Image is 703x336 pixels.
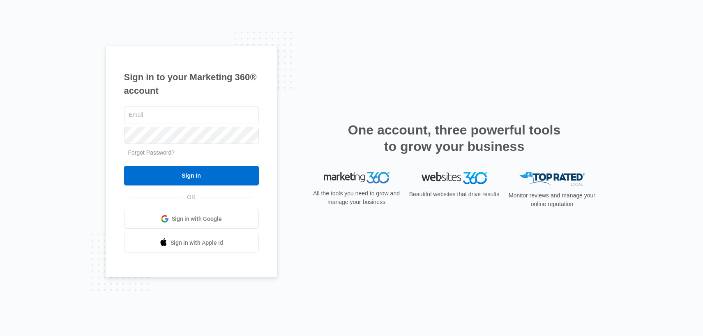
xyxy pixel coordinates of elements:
img: Top Rated Local [519,172,585,185]
input: Sign In [124,166,259,185]
a: Sign in with Apple Id [124,233,259,253]
a: Forgot Password? [128,149,175,156]
img: Websites 360 [422,172,487,184]
h2: One account, three powerful tools to grow your business [346,122,563,155]
span: OR [181,193,201,202]
h1: Sign in to your Marketing 360® account [124,70,259,97]
a: Sign in with Google [124,209,259,229]
span: Sign in with Google [172,215,222,223]
p: All the tools you need to grow and manage your business [311,189,403,206]
img: Marketing 360 [324,172,390,183]
input: Email [124,106,259,123]
p: Beautiful websites that drive results [408,190,500,199]
p: Monitor reviews and manage your online reputation [506,191,598,209]
span: Sign in with Apple Id [171,239,223,247]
